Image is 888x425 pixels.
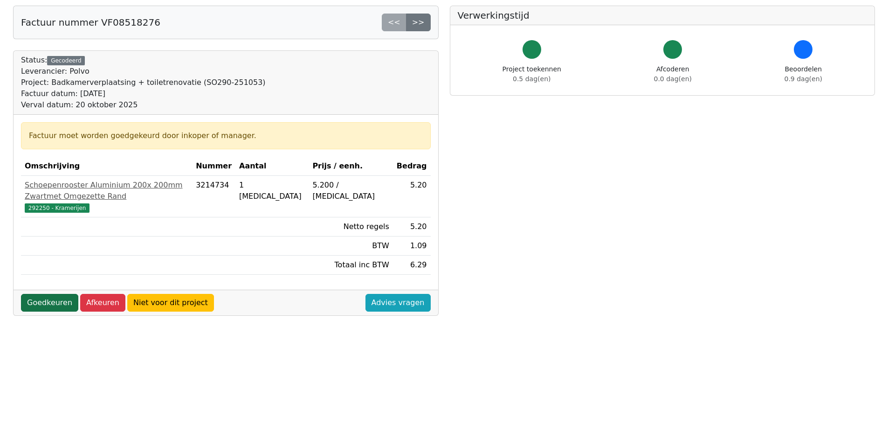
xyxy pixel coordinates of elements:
[192,176,235,217] td: 3214734
[127,294,214,312] a: Niet voor dit project
[192,157,235,176] th: Nummer
[654,64,692,84] div: Afcoderen
[47,56,85,65] div: Gecodeerd
[239,180,305,202] div: 1 [MEDICAL_DATA]
[25,180,188,213] a: Schoepenrooster Aluminium 200x 200mm Zwartmet Omgezette Rand292250 - Kramerijen
[406,14,431,31] a: >>
[785,64,822,84] div: Beoordelen
[785,75,822,83] span: 0.9 dag(en)
[309,217,392,237] td: Netto regels
[393,217,431,237] td: 5.20
[21,17,160,28] h5: Factuur nummer VF08518276
[393,237,431,256] td: 1.09
[309,256,392,275] td: Totaal inc BTW
[513,75,551,83] span: 0.5 dag(en)
[25,203,89,213] span: 292250 - Kramerijen
[654,75,692,83] span: 0.0 dag(en)
[309,237,392,256] td: BTW
[21,66,266,77] div: Leverancier: Polvo
[365,294,431,312] a: Advies vragen
[458,10,867,21] h5: Verwerkingstijd
[25,180,188,202] div: Schoepenrooster Aluminium 200x 200mm Zwartmet Omgezette Rand
[393,157,431,176] th: Bedrag
[21,77,266,88] div: Project: Badkamerverplaatsing + toiletrenovatie (SO290-251053)
[29,130,423,141] div: Factuur moet worden goedgekeurd door inkoper of manager.
[393,256,431,275] td: 6.29
[503,64,561,84] div: Project toekennen
[21,294,78,312] a: Goedkeuren
[312,180,389,202] div: 5.200 / [MEDICAL_DATA]
[80,294,125,312] a: Afkeuren
[309,157,392,176] th: Prijs / eenh.
[235,157,309,176] th: Aantal
[21,99,266,111] div: Verval datum: 20 oktober 2025
[393,176,431,217] td: 5.20
[21,88,266,99] div: Factuur datum: [DATE]
[21,157,192,176] th: Omschrijving
[21,55,266,111] div: Status:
